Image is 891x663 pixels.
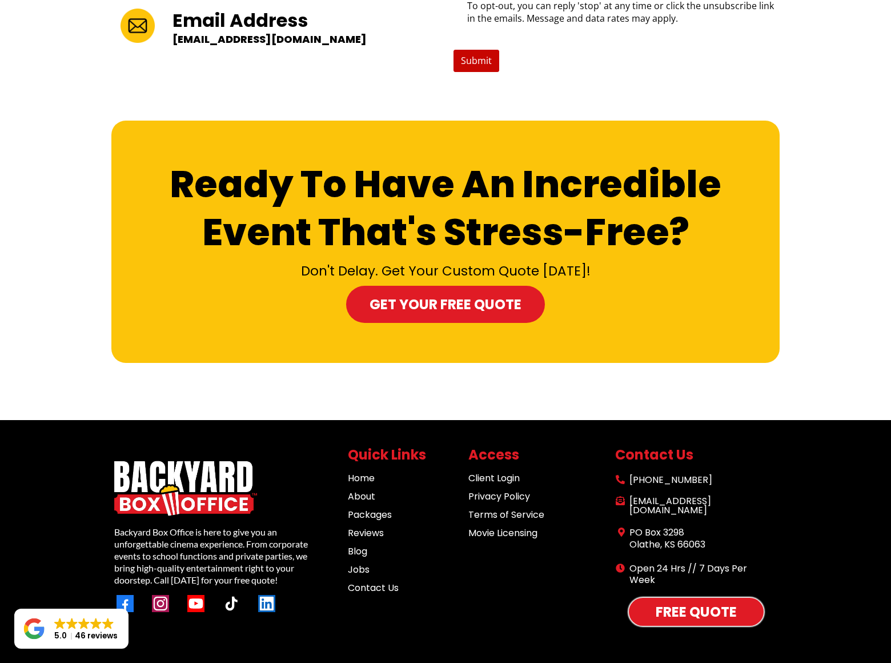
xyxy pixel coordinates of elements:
a: Packages [348,508,392,521]
a: Jobs [348,563,370,576]
h1: Quick Links [348,446,443,464]
img: social media icon [117,595,134,612]
span: Free Quote [656,602,737,622]
p: Backyard Box Office is here to give you an unforgettable cinema experience. From corporate events... [114,526,322,586]
button: Submit [453,50,499,72]
p: PO Box 3298 Olathe, KS 66063 [629,527,765,551]
p: [EMAIL_ADDRESS][DOMAIN_NAME] [172,33,419,46]
a: Instagram [143,586,178,621]
a: TikTok [214,586,249,621]
strong: Email Address [172,7,308,33]
a: Home [348,472,375,485]
span: Get your Free Quote [370,294,521,314]
a: Get your Free Quote [346,286,545,323]
h1: Contact Us [615,446,777,464]
a: Reviews [348,526,384,540]
img: social media icon [152,595,169,612]
a: Close GoogleGoogleGoogleGoogleGoogle 5.046 reviews [14,609,129,649]
a: Facebook [107,586,143,621]
a: Blog [348,545,367,558]
img: Image [121,9,155,43]
a: Client Login [468,472,520,485]
a: Youtube [178,586,214,621]
a: About [348,490,375,503]
a: Terms of Service [468,508,544,521]
h2: Don't Delay. Get Your Custom Quote [DATE]! [137,263,754,280]
a: Free Quote [629,598,764,626]
a: [EMAIL_ADDRESS][DOMAIN_NAME] [629,494,711,517]
a: Contact Us [348,581,399,594]
img: social media icon [258,595,275,612]
a: Movie Licensing [468,526,537,540]
img: social media icon [223,595,240,612]
a: Privacy Policy [468,490,530,503]
h1: Ready To Have An Incredible Event That's Stress-Free? [137,161,754,257]
p: Open 24 Hrs // 7 Days Per Week [629,563,765,587]
a: [PHONE_NUMBER] [629,473,712,486]
h1: Access [468,446,610,464]
span: Submit [460,54,492,68]
img: social media icon [187,595,204,612]
a: LinkedIn [249,586,284,621]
